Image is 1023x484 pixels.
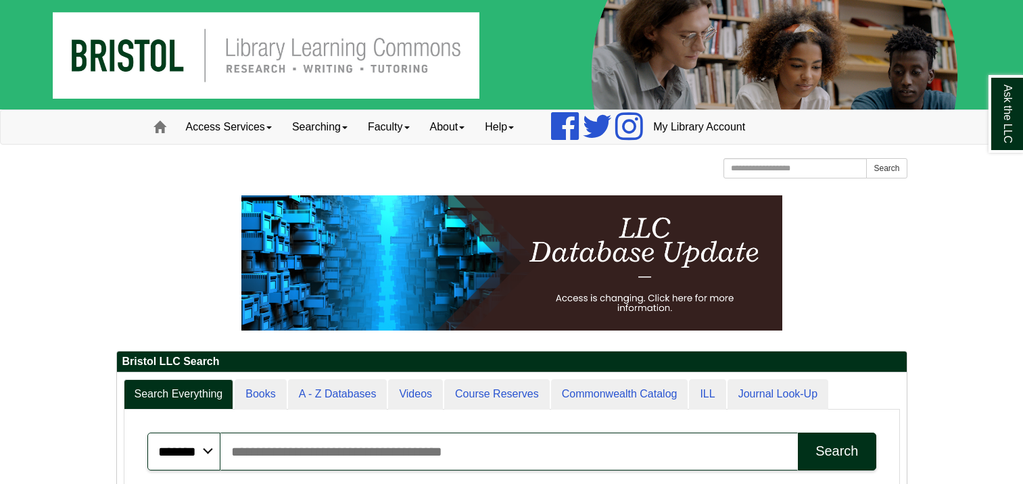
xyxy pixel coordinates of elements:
[444,379,550,410] a: Course Reserves
[798,433,876,470] button: Search
[176,110,282,144] a: Access Services
[643,110,755,144] a: My Library Account
[815,443,858,459] div: Search
[388,379,443,410] a: Videos
[241,195,782,331] img: HTML tutorial
[288,379,387,410] a: A - Z Databases
[728,379,828,410] a: Journal Look-Up
[866,158,907,178] button: Search
[689,379,725,410] a: ILL
[551,379,688,410] a: Commonwealth Catalog
[282,110,358,144] a: Searching
[124,379,234,410] a: Search Everything
[235,379,286,410] a: Books
[475,110,524,144] a: Help
[420,110,475,144] a: About
[117,352,907,372] h2: Bristol LLC Search
[358,110,420,144] a: Faculty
